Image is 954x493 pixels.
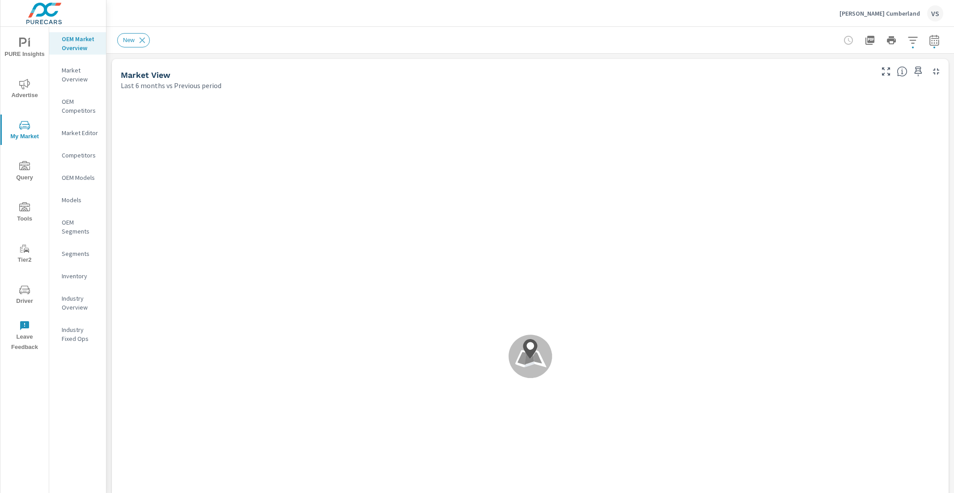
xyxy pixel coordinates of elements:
span: Advertise [3,79,46,101]
button: Print Report [882,31,900,49]
div: OEM Market Overview [49,32,106,55]
p: Competitors [62,151,99,160]
div: Models [49,193,106,207]
button: Apply Filters [904,31,922,49]
div: Industry Fixed Ops [49,323,106,345]
span: Tier2 [3,243,46,265]
span: Tools [3,202,46,224]
p: [PERSON_NAME] Cumberland [840,9,920,17]
div: nav menu [0,27,49,356]
span: Save this to your personalized report [911,64,925,79]
span: New [118,37,140,43]
span: My Market [3,120,46,142]
button: Make Fullscreen [879,64,893,79]
div: VS [927,5,943,21]
p: Inventory [62,272,99,280]
button: "Export Report to PDF" [861,31,879,49]
div: OEM Models [49,171,106,184]
p: Industry Fixed Ops [62,325,99,343]
p: OEM Market Overview [62,34,99,52]
button: Select Date Range [925,31,943,49]
div: OEM Competitors [49,95,106,117]
span: PURE Insights [3,38,46,59]
div: Market Overview [49,64,106,86]
div: Industry Overview [49,292,106,314]
p: OEM Models [62,173,99,182]
p: Models [62,195,99,204]
button: Minimize Widget [929,64,943,79]
p: Segments [62,249,99,258]
p: OEM Competitors [62,97,99,115]
div: Segments [49,247,106,260]
span: Find the biggest opportunities in your market for your inventory. Understand by postal code where... [897,66,907,77]
div: Competitors [49,149,106,162]
div: Inventory [49,269,106,283]
p: Last 6 months vs Previous period [121,80,221,91]
p: Industry Overview [62,294,99,312]
div: Market Editor [49,126,106,140]
p: Market Overview [62,66,99,84]
span: Driver [3,285,46,306]
span: Query [3,161,46,183]
h5: Market View [121,70,170,80]
p: Market Editor [62,128,99,137]
span: Leave Feedback [3,320,46,353]
div: New [117,33,150,47]
div: OEM Segments [49,216,106,238]
p: OEM Segments [62,218,99,236]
